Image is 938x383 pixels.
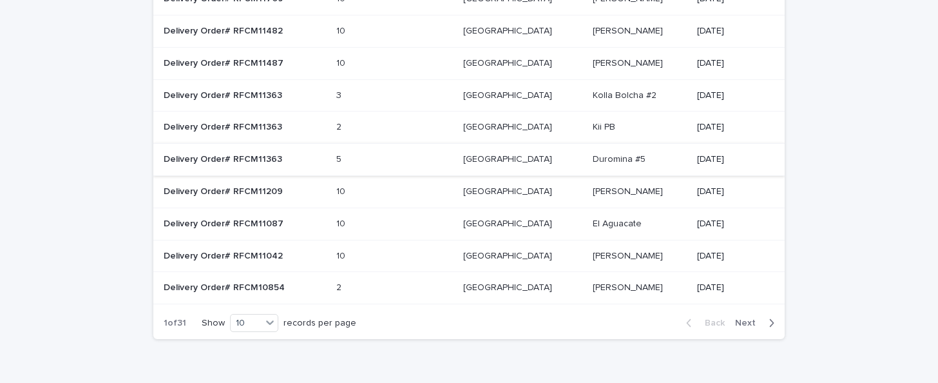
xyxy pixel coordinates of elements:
p: [GEOGRAPHIC_DATA] [463,119,555,133]
tr: Delivery Order# RFCM10854 22 [GEOGRAPHIC_DATA][GEOGRAPHIC_DATA] [PERSON_NAME][PERSON_NAME] [DATE] [153,272,785,304]
p: records per page [283,318,356,329]
button: Back [676,317,730,329]
p: [GEOGRAPHIC_DATA] [463,55,555,69]
p: [DATE] [697,90,764,101]
p: [DATE] [697,122,764,133]
span: Back [697,319,725,328]
p: [DATE] [697,58,764,69]
p: 10 [336,184,348,197]
tr: Delivery Order# RFCM11363 55 [GEOGRAPHIC_DATA][GEOGRAPHIC_DATA] Duromina #5Duromina #5 [DATE] [153,144,785,176]
span: Next [735,319,763,328]
p: Show [202,318,225,329]
p: 10 [336,23,348,37]
div: 10 [231,317,262,330]
p: [PERSON_NAME] [593,23,665,37]
p: [GEOGRAPHIC_DATA] [463,184,555,197]
p: [DATE] [697,154,764,165]
p: [PERSON_NAME] [593,184,665,197]
p: [DATE] [697,282,764,293]
p: 3 [336,88,344,101]
button: Next [730,317,785,329]
tr: Delivery Order# RFCM11087 1010 [GEOGRAPHIC_DATA][GEOGRAPHIC_DATA] El AguacateEl Aguacate [DATE] [153,208,785,240]
p: Kii PB [593,119,618,133]
p: [PERSON_NAME] [593,248,665,262]
p: 2 [336,280,344,293]
p: Duromina #5 [593,152,648,165]
p: 5 [336,152,344,165]
p: 10 [336,55,348,69]
p: [GEOGRAPHIC_DATA] [463,88,555,101]
tr: Delivery Order# RFCM11363 33 [GEOGRAPHIC_DATA][GEOGRAPHIC_DATA] Kolla Bolcha #2Kolla Bolcha #2 [D... [153,79,785,112]
p: Kolla Bolcha #2 [593,88,659,101]
p: El Aguacate [593,216,644,230]
tr: Delivery Order# RFCM11482 1010 [GEOGRAPHIC_DATA][GEOGRAPHIC_DATA] [PERSON_NAME][PERSON_NAME] [DATE] [153,15,785,47]
p: [DATE] [697,186,764,197]
p: 1 of 31 [153,308,196,339]
p: [GEOGRAPHIC_DATA] [463,280,555,293]
p: 10 [336,248,348,262]
p: [PERSON_NAME] [593,280,665,293]
p: [GEOGRAPHIC_DATA] [463,23,555,37]
p: 2 [336,119,344,133]
p: [GEOGRAPHIC_DATA] [463,152,555,165]
tr: Delivery Order# RFCM11363 22 [GEOGRAPHIC_DATA][GEOGRAPHIC_DATA] Kii PBKii PB [DATE] [153,112,785,144]
p: [PERSON_NAME] [593,55,665,69]
tr: Delivery Order# RFCM11487 1010 [GEOGRAPHIC_DATA][GEOGRAPHIC_DATA] [PERSON_NAME][PERSON_NAME] [DATE] [153,47,785,79]
tr: Delivery Order# RFCM11042 1010 [GEOGRAPHIC_DATA][GEOGRAPHIC_DATA] [PERSON_NAME][PERSON_NAME] [DATE] [153,240,785,272]
p: [DATE] [697,26,764,37]
p: [DATE] [697,251,764,262]
p: [GEOGRAPHIC_DATA] [463,248,555,262]
tr: Delivery Order# RFCM11209 1010 [GEOGRAPHIC_DATA][GEOGRAPHIC_DATA] [PERSON_NAME][PERSON_NAME] [DATE] [153,175,785,208]
p: [GEOGRAPHIC_DATA] [463,216,555,230]
p: 10 [336,216,348,230]
p: [DATE] [697,219,764,230]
